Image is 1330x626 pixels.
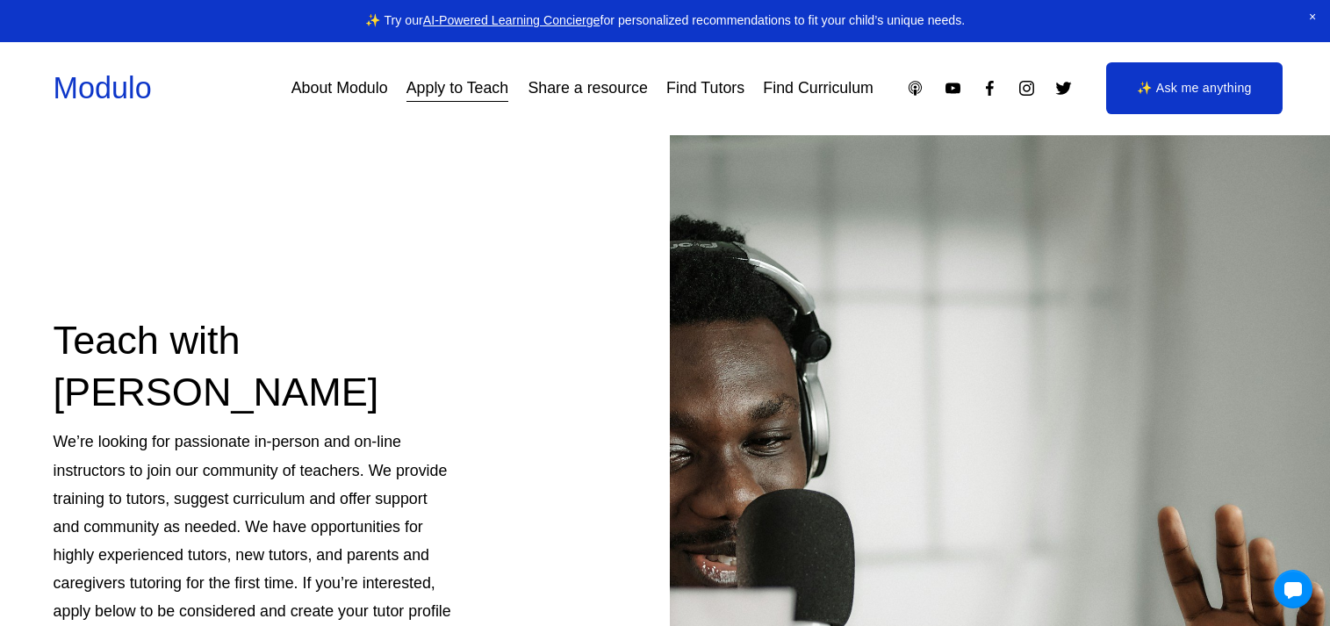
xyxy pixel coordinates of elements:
a: Instagram [1017,79,1036,97]
a: Find Curriculum [763,73,873,104]
a: About Modulo [291,73,388,104]
a: Modulo [54,71,152,104]
a: Facebook [981,79,999,97]
a: Apple Podcasts [906,79,924,97]
a: YouTube [944,79,962,97]
a: Twitter [1054,79,1073,97]
a: Apply to Teach [406,73,508,104]
a: Share a resource [528,73,648,104]
a: AI-Powered Learning Concierge [423,13,600,27]
h2: Teach with [PERSON_NAME] [54,314,455,418]
a: Find Tutors [666,73,744,104]
a: ✨ Ask me anything [1106,62,1283,115]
